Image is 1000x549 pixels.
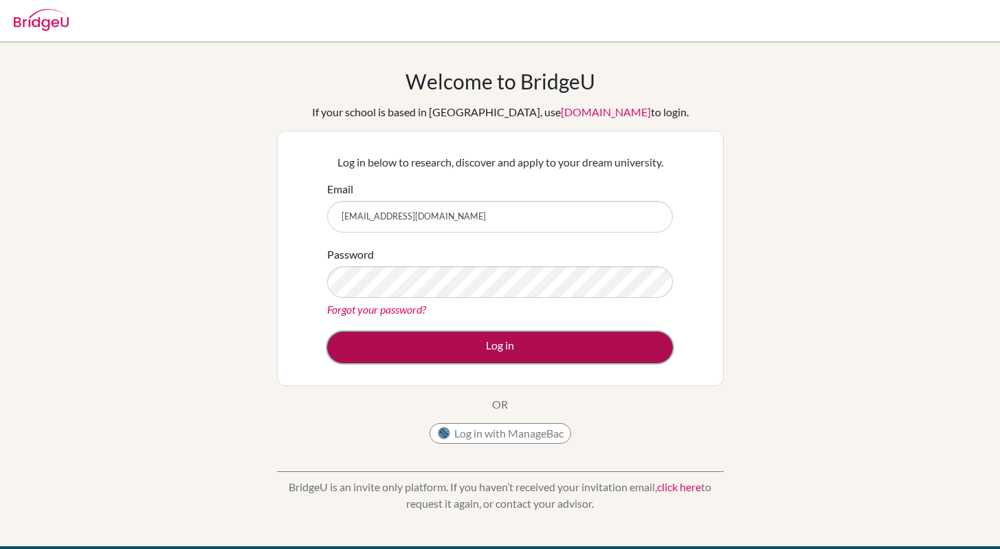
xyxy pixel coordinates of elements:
[430,423,571,444] button: Log in with ManageBac
[327,154,673,171] p: Log in below to research, discover and apply to your dream university.
[327,246,374,263] label: Password
[14,9,69,31] img: Bridge-U
[277,479,724,512] p: BridgeU is an invite only platform. If you haven’t received your invitation email, to request it ...
[312,104,689,120] div: If your school is based in [GEOGRAPHIC_DATA], use to login.
[492,396,508,413] p: OR
[327,332,673,363] button: Log in
[327,303,426,316] a: Forgot your password?
[405,69,595,94] h1: Welcome to BridgeU
[327,181,353,197] label: Email
[657,480,701,493] a: click here
[561,105,651,118] a: [DOMAIN_NAME]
